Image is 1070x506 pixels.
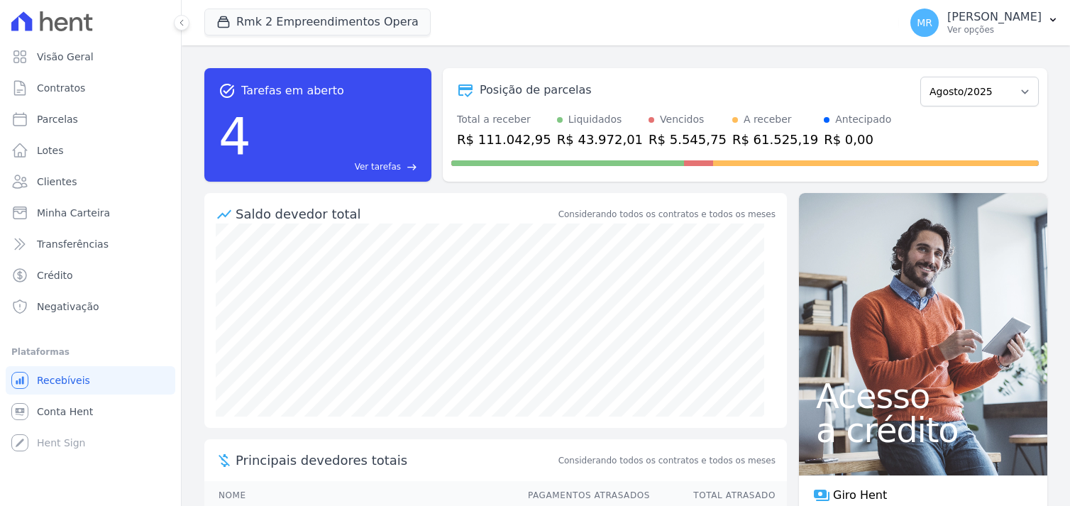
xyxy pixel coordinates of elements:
span: Recebíveis [37,373,90,387]
a: Parcelas [6,105,175,133]
span: Tarefas em aberto [241,82,344,99]
a: Recebíveis [6,366,175,395]
span: Parcelas [37,112,78,126]
div: Considerando todos os contratos e todos os meses [558,208,776,221]
div: R$ 61.525,19 [732,130,818,149]
div: Liquidados [568,112,622,127]
span: Crédito [37,268,73,282]
div: R$ 0,00 [824,130,891,149]
span: Considerando todos os contratos e todos os meses [558,454,776,467]
button: MR [PERSON_NAME] Ver opções [899,3,1070,43]
span: a crédito [816,413,1030,447]
div: R$ 43.972,01 [557,130,643,149]
p: Ver opções [947,24,1042,35]
div: R$ 5.545,75 [649,130,727,149]
span: east [407,162,417,172]
a: Visão Geral [6,43,175,71]
a: Minha Carteira [6,199,175,227]
span: task_alt [219,82,236,99]
div: Saldo devedor total [236,204,556,224]
a: Crédito [6,261,175,290]
div: Plataformas [11,343,170,361]
a: Contratos [6,74,175,102]
div: Vencidos [660,112,704,127]
a: Ver tarefas east [257,160,417,173]
a: Negativação [6,292,175,321]
span: Acesso [816,379,1030,413]
button: Rmk 2 Empreendimentos Opera [204,9,431,35]
span: Minha Carteira [37,206,110,220]
span: Ver tarefas [355,160,401,173]
a: Clientes [6,167,175,196]
div: A receber [744,112,792,127]
span: Contratos [37,81,85,95]
p: [PERSON_NAME] [947,10,1042,24]
span: Giro Hent [833,487,887,504]
div: Posição de parcelas [480,82,592,99]
div: R$ 111.042,95 [457,130,551,149]
span: MR [917,18,932,28]
a: Lotes [6,136,175,165]
span: Lotes [37,143,64,158]
span: Visão Geral [37,50,94,64]
div: 4 [219,99,251,173]
span: Conta Hent [37,405,93,419]
span: Negativação [37,299,99,314]
span: Principais devedores totais [236,451,556,470]
span: Transferências [37,237,109,251]
span: Clientes [37,175,77,189]
a: Conta Hent [6,397,175,426]
a: Transferências [6,230,175,258]
div: Total a receber [457,112,551,127]
div: Antecipado [835,112,891,127]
